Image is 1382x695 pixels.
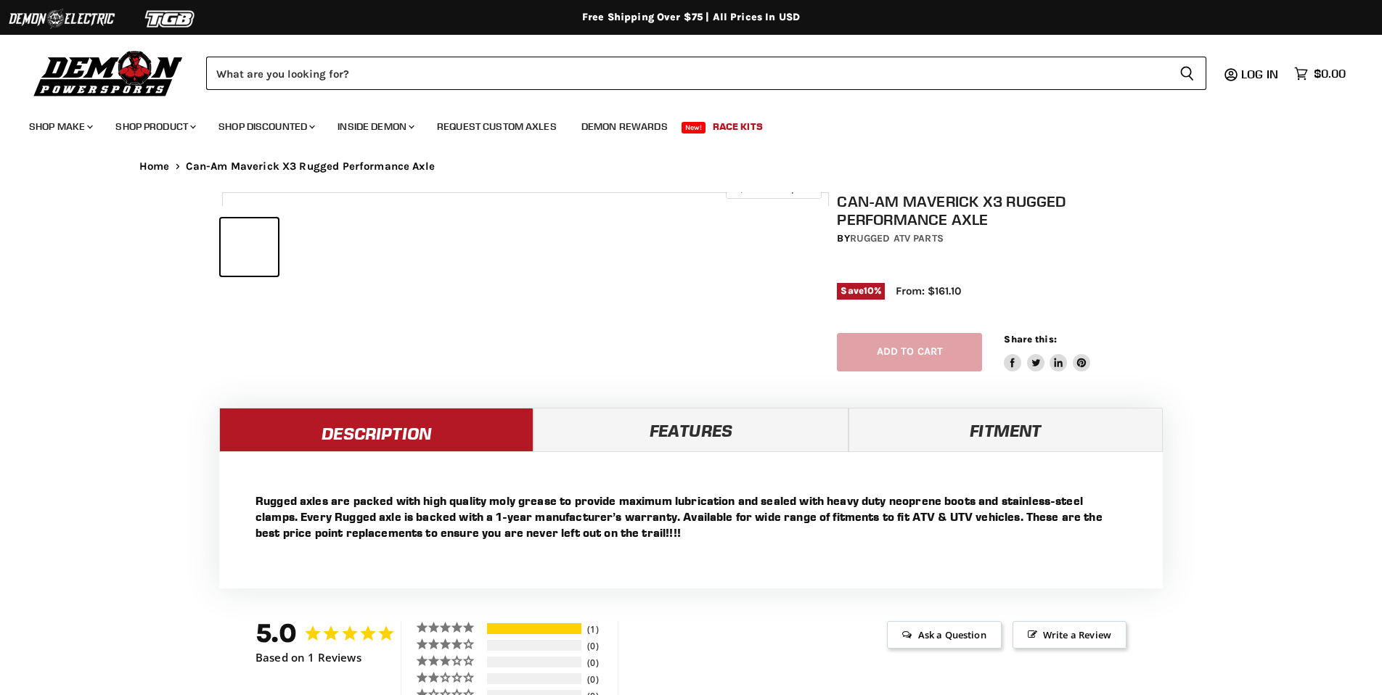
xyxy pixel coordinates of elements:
img: TGB Logo 2 [116,5,225,33]
a: Race Kits [702,112,774,141]
a: Description [219,408,533,451]
button: IMAGE thumbnail [221,218,278,276]
a: Home [139,160,170,173]
span: From: $161.10 [896,284,961,297]
a: Demon Rewards [571,112,679,141]
nav: Breadcrumbs [110,160,1272,173]
a: Shop Make [18,112,102,141]
div: 5-Star Ratings [487,623,581,634]
a: Request Custom Axles [426,112,568,141]
a: Shop Discounted [208,112,324,141]
a: Shop Product [105,112,205,141]
button: Search [1168,57,1206,90]
form: Product [206,57,1206,90]
aside: Share this: [1004,333,1090,371]
img: Demon Electric Logo 2 [7,5,116,33]
span: Based on 1 Reviews [255,651,361,664]
div: 1 [584,623,614,636]
span: Write a Review [1013,621,1127,649]
span: Ask a Question [887,621,1001,649]
input: Search [206,57,1168,90]
a: Fitment [849,408,1163,451]
a: Log in [1235,67,1287,81]
span: New! [682,122,706,133]
span: Can-Am Maverick X3 Rugged Performance Axle [186,160,435,173]
div: 5 ★ [416,621,485,633]
img: Demon Powersports [29,47,188,99]
a: Rugged ATV Parts [850,232,944,244]
a: $0.00 [1287,63,1353,84]
h1: Can-Am Maverick X3 Rugged Performance Axle [837,192,1168,229]
div: by [837,231,1168,247]
p: Rugged axles are packed with high quality moly grease to provide maximum lubrication and sealed w... [255,493,1127,540]
a: Features [533,408,848,451]
strong: 5.0 [255,617,297,649]
div: 100% [487,623,581,634]
span: $0.00 [1314,67,1346,81]
div: Free Shipping Over $75 | All Prices In USD [110,11,1272,24]
span: Log in [1241,67,1278,81]
ul: Main menu [18,106,1342,141]
span: 10 [864,285,874,296]
span: Share this: [1004,334,1056,345]
span: Save % [837,283,885,299]
a: Inside Demon [327,112,423,141]
span: Click to expand [733,183,814,194]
